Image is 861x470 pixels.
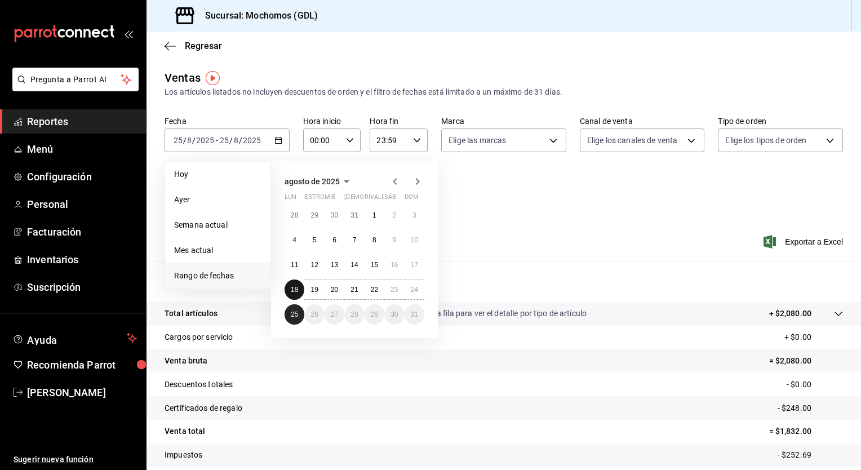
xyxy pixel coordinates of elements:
span: Semana actual [174,219,261,231]
button: 29 de julio de 2025 [304,205,324,225]
abbr: 21 de agosto de 2025 [350,286,358,294]
a: Pregunta a Parrot AI [8,82,139,94]
button: 30 de julio de 2025 [325,205,344,225]
input: -- [187,136,192,145]
span: - [216,136,218,145]
abbr: 11 de agosto de 2025 [291,261,298,269]
button: 1 de agosto de 2025 [365,205,384,225]
button: 5 de agosto de 2025 [304,230,324,250]
p: Venta bruta [165,355,207,367]
font: Reportes [27,116,68,127]
span: Rango de fechas [174,270,261,282]
button: 21 de agosto de 2025 [344,280,364,300]
span: Ayuda [27,331,122,345]
input: -- [173,136,183,145]
abbr: 19 de agosto de 2025 [310,286,318,294]
p: + $2,080.00 [769,308,811,320]
button: 28 de agosto de 2025 [344,304,364,325]
p: Venta total [165,425,205,437]
button: 16 de agosto de 2025 [384,255,404,275]
label: Hora inicio [303,117,361,125]
abbr: 17 de agosto de 2025 [411,261,418,269]
abbr: 4 de agosto de 2025 [292,236,296,244]
button: 10 de agosto de 2025 [405,230,424,250]
font: Inventarios [27,254,78,265]
font: Exportar a Excel [785,237,843,246]
span: Elige los tipos de orden [725,135,806,146]
button: 23 de agosto de 2025 [384,280,404,300]
button: 13 de agosto de 2025 [325,255,344,275]
label: Marca [441,117,566,125]
abbr: 12 de agosto de 2025 [310,261,318,269]
abbr: 3 de agosto de 2025 [412,211,416,219]
button: 17 de agosto de 2025 [405,255,424,275]
abbr: 27 de agosto de 2025 [331,311,338,318]
abbr: 29 de agosto de 2025 [371,311,378,318]
abbr: 14 de agosto de 2025 [350,261,358,269]
button: 9 de agosto de 2025 [384,230,404,250]
span: Elige los canales de venta [587,135,677,146]
span: / [192,136,196,145]
button: 27 de agosto de 2025 [325,304,344,325]
abbr: 30 de agosto de 2025 [390,311,398,318]
font: Facturación [27,226,81,238]
span: agosto de 2025 [285,177,340,186]
button: 22 de agosto de 2025 [365,280,384,300]
span: Pregunta a Parrot AI [30,74,121,86]
abbr: 7 de agosto de 2025 [353,236,357,244]
button: Exportar a Excel [766,235,843,249]
span: Hoy [174,169,261,180]
button: 4 de agosto de 2025 [285,230,304,250]
button: 6 de agosto de 2025 [325,230,344,250]
button: 2 de agosto de 2025 [384,205,404,225]
label: Hora fin [370,117,428,125]
abbr: sábado [384,193,396,205]
abbr: 16 de agosto de 2025 [390,261,398,269]
abbr: martes [304,193,340,205]
button: 14 de agosto de 2025 [344,255,364,275]
span: Elige las marcas [449,135,506,146]
button: 3 de agosto de 2025 [405,205,424,225]
div: Los artículos listados no incluyen descuentos de orden y el filtro de fechas está limitado a un m... [165,86,843,98]
input: ---- [196,136,215,145]
label: Fecha [165,117,290,125]
abbr: 29 de julio de 2025 [310,211,318,219]
button: 15 de agosto de 2025 [365,255,384,275]
button: 7 de agosto de 2025 [344,230,364,250]
button: Regresar [165,41,222,51]
p: Certificados de regalo [165,402,242,414]
button: 31 de julio de 2025 [344,205,364,225]
span: Mes actual [174,245,261,256]
abbr: 1 de agosto de 2025 [372,211,376,219]
font: Sugerir nueva función [14,455,94,464]
abbr: 31 de agosto de 2025 [411,311,418,318]
abbr: 26 de agosto de 2025 [310,311,318,318]
button: 11 de agosto de 2025 [285,255,304,275]
p: Resumen [165,275,843,289]
abbr: 9 de agosto de 2025 [392,236,396,244]
button: Pregunta a Parrot AI [12,68,139,91]
abbr: 24 de agosto de 2025 [411,286,418,294]
label: Canal de venta [580,117,705,125]
button: 12 de agosto de 2025 [304,255,324,275]
button: 30 de agosto de 2025 [384,304,404,325]
button: agosto de 2025 [285,175,353,188]
abbr: 28 de julio de 2025 [291,211,298,219]
abbr: 28 de agosto de 2025 [350,311,358,318]
abbr: 10 de agosto de 2025 [411,236,418,244]
abbr: 23 de agosto de 2025 [390,286,398,294]
span: Ayer [174,194,261,206]
abbr: 2 de agosto de 2025 [392,211,396,219]
p: + $0.00 [784,331,843,343]
font: Configuración [27,171,92,183]
p: = $2,080.00 [769,355,843,367]
label: Tipo de orden [718,117,843,125]
font: Suscripción [27,281,81,293]
img: Marcador de información sobre herramientas [206,71,220,85]
p: Total artículos [165,308,218,320]
abbr: 5 de agosto de 2025 [313,236,317,244]
abbr: jueves [344,193,411,205]
span: Regresar [185,41,222,51]
button: open_drawer_menu [124,29,133,38]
